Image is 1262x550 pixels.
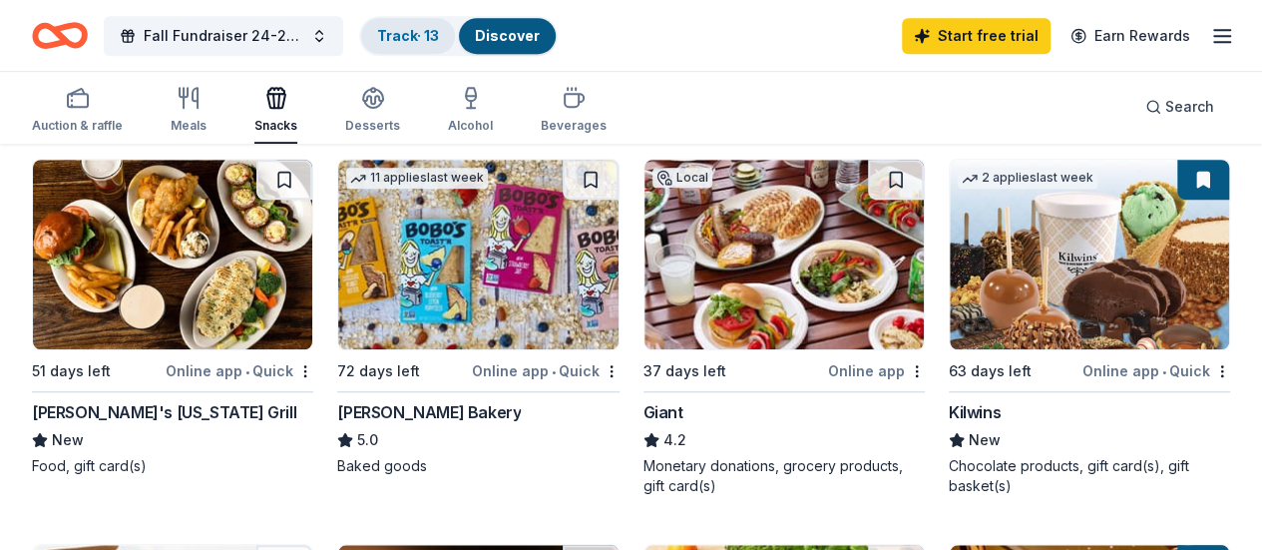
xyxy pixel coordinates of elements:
[33,160,312,349] img: Image for Ted's Montana Grill
[52,428,84,452] span: New
[1082,358,1230,383] div: Online app Quick
[949,456,1230,496] div: Chocolate products, gift card(s), gift basket(s)
[950,160,1229,349] img: Image for Kilwins
[541,118,607,134] div: Beverages
[1058,18,1202,54] a: Earn Rewards
[448,118,493,134] div: Alcohol
[171,118,207,134] div: Meals
[338,160,618,349] img: Image for Bobo's Bakery
[337,159,619,476] a: Image for Bobo's Bakery11 applieslast week72 days leftOnline app•Quick[PERSON_NAME] Bakery5.0Bake...
[357,428,378,452] span: 5.0
[337,359,420,383] div: 72 days left
[345,78,400,144] button: Desserts
[104,16,343,56] button: Fall Fundraiser 24-25 SY
[1165,95,1214,119] span: Search
[254,78,297,144] button: Snacks
[32,359,111,383] div: 51 days left
[949,159,1230,496] a: Image for Kilwins2 applieslast week63 days leftOnline app•QuickKilwinsNewChocolate products, gift...
[949,359,1032,383] div: 63 days left
[475,27,540,44] a: Discover
[254,118,297,134] div: Snacks
[643,159,925,496] a: Image for GiantLocal37 days leftOnline appGiant4.2Monetary donations, grocery products, gift card(s)
[643,359,726,383] div: 37 days left
[32,400,296,424] div: [PERSON_NAME]'s [US_STATE] Grill
[663,428,686,452] span: 4.2
[345,118,400,134] div: Desserts
[828,358,925,383] div: Online app
[1129,87,1230,127] button: Search
[32,456,313,476] div: Food, gift card(s)
[377,27,439,44] a: Track· 13
[643,400,683,424] div: Giant
[32,12,88,59] a: Home
[448,78,493,144] button: Alcohol
[958,168,1097,189] div: 2 applies last week
[245,363,249,379] span: •
[144,24,303,48] span: Fall Fundraiser 24-25 SY
[472,358,620,383] div: Online app Quick
[1162,363,1166,379] span: •
[552,363,556,379] span: •
[337,456,619,476] div: Baked goods
[32,159,313,476] a: Image for Ted's Montana Grill51 days leftOnline app•Quick[PERSON_NAME]'s [US_STATE] GrillNewFood,...
[166,358,313,383] div: Online app Quick
[346,168,488,189] div: 11 applies last week
[541,78,607,144] button: Beverages
[337,400,521,424] div: [PERSON_NAME] Bakery
[32,78,123,144] button: Auction & raffle
[652,168,712,188] div: Local
[949,400,1001,424] div: Kilwins
[171,78,207,144] button: Meals
[644,160,924,349] img: Image for Giant
[969,428,1001,452] span: New
[32,118,123,134] div: Auction & raffle
[643,456,925,496] div: Monetary donations, grocery products, gift card(s)
[359,16,558,56] button: Track· 13Discover
[902,18,1051,54] a: Start free trial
